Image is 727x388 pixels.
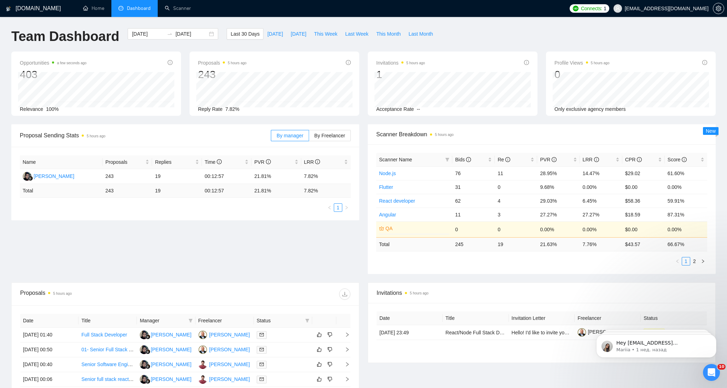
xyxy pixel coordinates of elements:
li: Previous Page [673,257,682,265]
button: This Week [310,28,341,40]
td: $ 43.57 [622,237,665,251]
button: right [342,203,351,212]
span: to [167,31,173,37]
span: info-circle [346,60,351,65]
img: gigradar-bm.png [145,379,150,384]
td: 243 [103,169,152,184]
th: Date [377,311,443,325]
td: 27.27% [580,208,622,221]
span: -- [417,106,420,112]
span: Status [257,317,302,324]
span: right [339,362,350,367]
span: CPR [625,157,642,162]
td: 0.00% [580,180,622,194]
button: left [325,203,334,212]
img: gigradar-bm.png [145,364,150,369]
div: [PERSON_NAME] [151,375,191,383]
span: mail [260,347,264,352]
span: This Month [376,30,401,38]
th: Proposals [103,155,152,169]
div: [PERSON_NAME] [209,331,250,339]
button: like [315,330,324,339]
td: Senior full stack react native & node developer [78,372,137,387]
img: c1jRSQFyX-So8LyUhGzfs7nSRLpoCEzd8_DvO5Q0xA7e3FOBfbhwSOFPt13vn5KeK8 [577,328,586,337]
td: 62 [452,194,495,208]
img: IN [198,375,207,384]
input: Start date [132,30,164,38]
button: like [315,360,324,369]
span: info-circle [594,157,599,162]
time: 5 hours ago [53,292,72,296]
td: React/Node Full Stack Dev Needed ASAP [443,325,509,340]
span: Proposals [198,59,246,67]
a: Senior full stack react native & node developer [81,376,184,382]
td: 21.63 % [537,237,580,251]
span: right [701,259,705,263]
td: 0.00% [665,221,707,237]
span: crown [379,226,384,231]
span: Time [205,159,222,165]
td: 59.91% [665,194,707,208]
img: gigradar-bm.png [145,349,150,354]
span: left [675,259,680,263]
li: Previous Page [325,203,334,212]
th: Manager [137,314,195,328]
time: 5 hours ago [410,291,429,295]
img: IN [198,360,207,369]
button: dislike [326,360,334,369]
h1: Team Dashboard [11,28,119,45]
span: dislike [327,347,332,352]
span: info-circle [505,157,510,162]
span: 1 [604,5,606,12]
span: New [706,128,716,134]
img: SM [140,360,149,369]
span: Score [668,157,687,162]
td: [DATE] 01:40 [20,328,78,342]
td: 66.67 % [665,237,707,251]
time: 5 hours ago [406,61,425,65]
span: [DATE] [291,30,306,38]
div: [PERSON_NAME] [151,331,191,339]
a: 1 [334,204,342,211]
a: 2 [691,257,698,265]
td: 6.45% [580,194,622,208]
span: Reply Rate [198,106,222,112]
button: Last 30 Days [227,28,263,40]
span: setting [713,6,724,11]
button: This Month [372,28,405,40]
span: filter [444,154,451,165]
span: like [317,376,322,382]
time: 5 hours ago [87,134,105,138]
th: Freelancer [575,311,641,325]
td: 7.76 % [580,237,622,251]
button: like [315,375,324,383]
span: info-circle [524,60,529,65]
span: info-circle [466,157,471,162]
td: $18.59 [622,208,665,221]
span: Scanner Name [379,157,412,162]
span: Re [498,157,510,162]
div: 0 [554,68,610,81]
td: 00:12:57 [202,169,251,184]
td: 21.81% [251,169,301,184]
span: like [317,362,322,367]
td: [DATE] 00:40 [20,357,78,372]
td: $58.36 [622,194,665,208]
button: Last Month [405,28,437,40]
th: Name [20,155,103,169]
a: VL[PERSON_NAME] [198,346,250,352]
th: Date [20,314,78,328]
td: 243 [103,184,152,198]
th: Title [78,314,137,328]
div: [PERSON_NAME] [209,346,250,353]
img: upwork-logo.png [573,6,578,11]
span: Last Week [345,30,368,38]
span: right [339,377,350,382]
span: like [317,332,322,338]
td: 28.95% [537,166,580,180]
td: 14.47% [580,166,622,180]
th: Title [443,311,509,325]
button: like [315,345,324,354]
span: download [339,291,350,297]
